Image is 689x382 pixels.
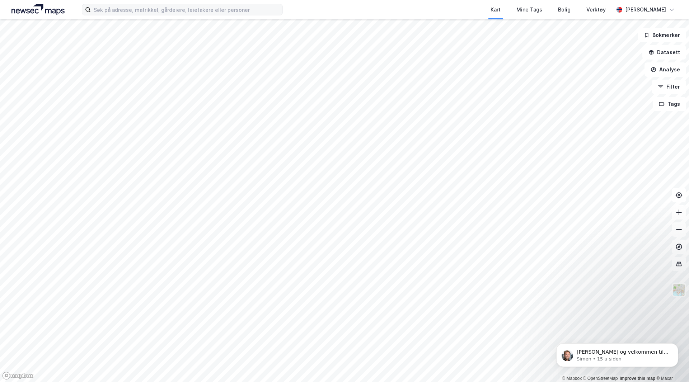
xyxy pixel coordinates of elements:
div: [PERSON_NAME] [625,5,666,14]
button: Datasett [642,45,686,60]
button: Filter [652,80,686,94]
a: Mapbox homepage [2,372,34,380]
img: logo.a4113a55bc3d86da70a041830d287a7e.svg [11,4,65,15]
div: Bolig [558,5,571,14]
button: Analyse [645,62,686,77]
iframe: Intercom notifications melding [545,328,689,378]
div: Mine Tags [516,5,542,14]
a: Improve this map [620,376,655,381]
button: Bokmerker [638,28,686,42]
div: Verktøy [586,5,606,14]
img: Z [672,283,686,297]
a: Mapbox [562,376,582,381]
button: Tags [653,97,686,111]
div: Kart [491,5,501,14]
a: OpenStreetMap [583,376,618,381]
input: Søk på adresse, matrikkel, gårdeiere, leietakere eller personer [91,4,282,15]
